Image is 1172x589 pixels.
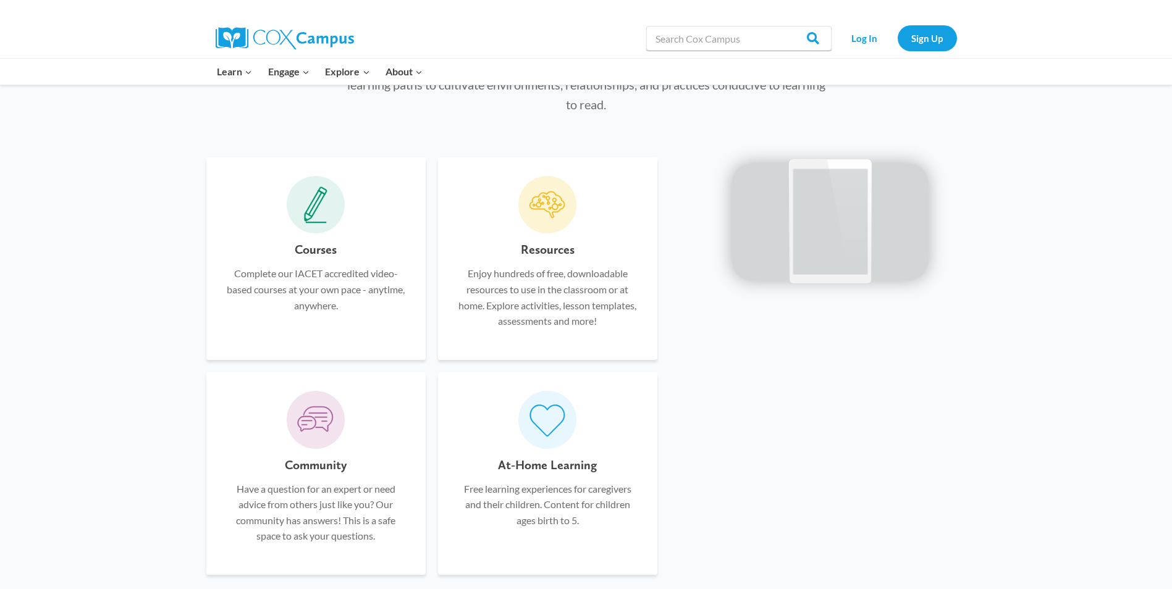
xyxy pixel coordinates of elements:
button: Child menu of Engage [260,59,318,85]
a: Sign Up [898,25,957,51]
h6: Courses [295,240,337,259]
button: Child menu of Explore [318,59,378,85]
p: Complete our IACET accredited video-based courses at your own pace - anytime, anywhere. [225,265,407,313]
p: Enjoy hundreds of free, downloadable resources to use in the classroom or at home. Explore activi... [457,265,639,328]
p: Free learning experiences for caregivers and their children. Content for children ages birth to 5. [457,481,639,528]
h6: At-Home Learning [498,455,597,475]
a: Log In [838,25,892,51]
h6: Resources [521,240,575,259]
input: Search Cox Campus [646,26,832,51]
img: Cox Campus [216,27,354,49]
button: Child menu of Learn [209,59,261,85]
nav: Primary Navigation [209,59,431,85]
button: Child menu of About [377,59,431,85]
h6: Community [285,455,347,475]
p: Have a question for an expert or need advice from others just like you? Our community has answers... [225,481,407,544]
nav: Secondary Navigation [838,25,957,51]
